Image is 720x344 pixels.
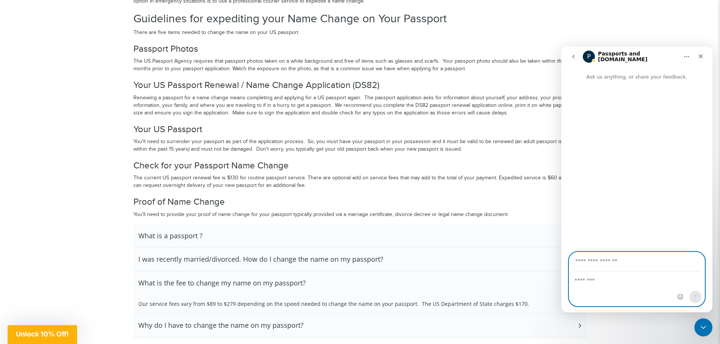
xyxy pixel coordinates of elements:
h3: Your US Passport [133,125,587,134]
h3: What is the fee to change my name on my passport? [138,279,306,287]
span: Unlock 10% Off! [16,330,69,338]
p: Renewing a passport for a name change means completing and applying for a US passport again. The ... [133,94,587,117]
div: Unlock 10% Off! [8,325,77,344]
h3: Check for your Passport Name Change [133,161,587,171]
h2: Guidelines for expediting your Name Change on Your Passport [133,13,587,25]
p: You'll need to provide your proof of name change for your passport typically provided via a marri... [133,211,587,219]
h3: Proof of Name Change [133,197,587,207]
h3: Passport Photos [133,44,587,54]
p: The current US passport renewal fee is $130 for routine passport service. There are optional add ... [133,174,587,190]
p: Our service fees vary from $89 to $279 depending on the speed needed to change the name on your p... [138,300,582,308]
iframe: Intercom live chat [561,46,712,312]
p: You'll need to surrender your passport as part of the application process. So, you must have your... [133,138,587,153]
h3: What is a passport ? [138,232,203,240]
p: The US Passport Agency requires that passport photos taken on a white background and free of item... [133,58,587,73]
iframe: Intercom live chat [694,318,712,336]
h3: Why do I have to change the name on my passport? [138,321,303,330]
h3: Your US Passport Renewal / Name Change Application (DS82) [133,80,587,90]
p: There are five items needed to change the name on your US passport. [133,29,587,37]
h3: I was recently married/divorced. How do I change the name on my passport? [138,255,383,264]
